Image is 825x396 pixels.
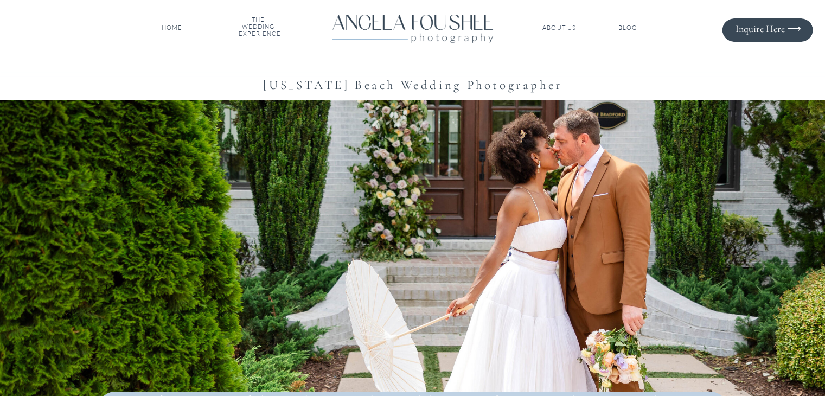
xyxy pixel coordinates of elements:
[239,16,278,40] nav: THE WEDDING EXPERIENCE
[726,23,801,34] a: Inquire Here ⟶
[159,24,185,32] a: HOME
[239,16,278,40] a: THE WEDDINGEXPERIENCE
[149,74,677,94] h1: [US_STATE] Beach Wedding Photographer
[608,24,648,32] a: BLOG
[541,24,578,32] a: ABOUT US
